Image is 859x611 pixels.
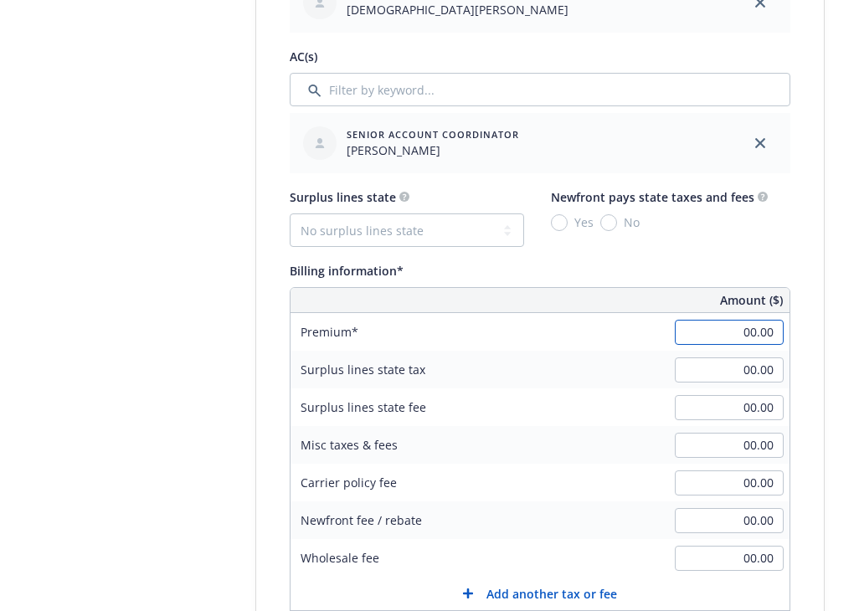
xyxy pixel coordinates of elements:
[290,73,790,106] input: Filter by keyword...
[301,399,426,415] span: Surplus lines state fee
[301,362,425,377] span: Surplus lines state tax
[347,1,568,18] span: [DEMOGRAPHIC_DATA][PERSON_NAME]
[291,577,790,610] button: Add another tax or fee
[301,437,398,453] span: Misc taxes & fees
[290,49,317,64] span: AC(s)
[675,508,784,533] input: 0.00
[301,550,379,566] span: Wholesale fee
[301,475,397,490] span: Carrier policy fee
[675,395,784,420] input: 0.00
[486,585,617,603] span: Add another tax or fee
[290,263,404,279] span: Billing information*
[624,213,640,231] span: No
[290,189,396,205] span: Surplus lines state
[720,291,783,309] span: Amount ($)
[551,214,568,231] input: Yes
[301,324,358,340] span: Premium
[750,133,770,153] a: close
[675,546,784,571] input: 0.00
[600,214,617,231] input: No
[675,433,784,458] input: 0.00
[675,357,784,383] input: 0.00
[574,213,594,231] span: Yes
[675,320,784,345] input: 0.00
[347,141,519,159] span: [PERSON_NAME]
[347,127,519,141] span: Senior Account Coordinator
[301,512,422,528] span: Newfront fee / rebate
[551,189,754,205] span: Newfront pays state taxes and fees
[675,470,784,495] input: 0.00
